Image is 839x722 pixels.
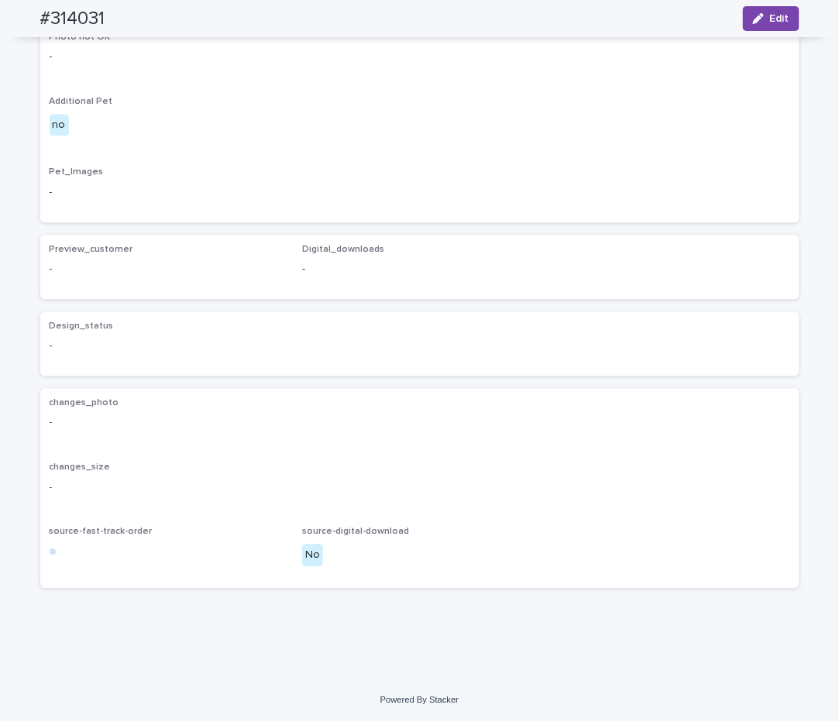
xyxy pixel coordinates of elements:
span: Pet_Images [50,168,104,177]
span: source-fast-track-order [50,528,153,537]
span: Digital_downloads [302,246,384,255]
span: changes_size [50,463,111,473]
p: - [302,262,537,278]
p: - [50,339,284,355]
p: - [50,415,790,431]
span: Preview_customer [50,246,133,255]
div: No [302,545,323,567]
p: - [50,50,790,66]
span: source-digital-download [302,528,409,537]
p: - [50,185,790,201]
span: changes_photo [50,399,119,408]
a: Powered By Stacker [380,696,459,705]
p: - [50,480,790,497]
div: no [50,115,69,137]
button: Edit [743,6,799,31]
span: Photo not OK [50,33,111,43]
span: Design_status [50,322,114,332]
span: Edit [770,13,789,24]
span: Additional Pet [50,98,113,107]
h2: #314031 [40,8,105,30]
p: - [50,262,284,278]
